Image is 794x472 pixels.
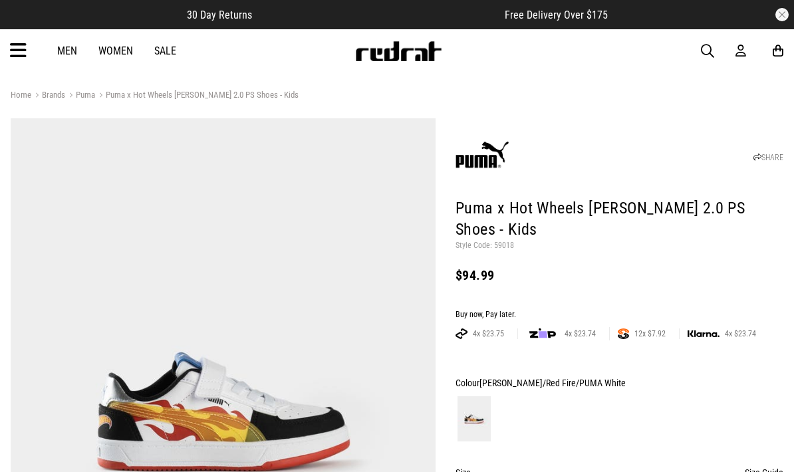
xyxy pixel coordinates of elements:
img: KLARNA [688,330,720,338]
a: Puma [65,90,95,102]
a: Puma x Hot Wheels [PERSON_NAME] 2.0 PS Shoes - Kids [95,90,299,102]
span: [PERSON_NAME]/Red Fire/PUMA White [479,378,626,388]
a: SHARE [753,153,783,162]
span: 4x $23.74 [720,328,761,339]
div: Colour [456,375,783,391]
p: Style Code: 59018 [456,241,783,251]
img: PUMA Black/Red Fire/PUMA White [458,396,491,441]
div: $94.99 [456,267,783,283]
span: 12x $7.92 [629,328,671,339]
span: Free Delivery Over $175 [505,9,608,21]
h1: Puma x Hot Wheels [PERSON_NAME] 2.0 PS Shoes - Kids [456,198,783,241]
img: Puma [456,130,509,183]
a: Women [98,45,133,57]
span: 30 Day Returns [187,9,252,21]
img: Redrat logo [354,41,442,61]
a: Men [57,45,77,57]
a: Sale [154,45,176,57]
a: Home [11,90,31,100]
div: Buy now, Pay later. [456,310,783,320]
a: Brands [31,90,65,102]
img: SPLITPAY [618,328,629,339]
span: 4x $23.75 [467,328,509,339]
iframe: Customer reviews powered by Trustpilot [279,8,478,21]
img: zip [529,327,556,340]
img: AFTERPAY [456,328,467,339]
span: 4x $23.74 [559,328,601,339]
